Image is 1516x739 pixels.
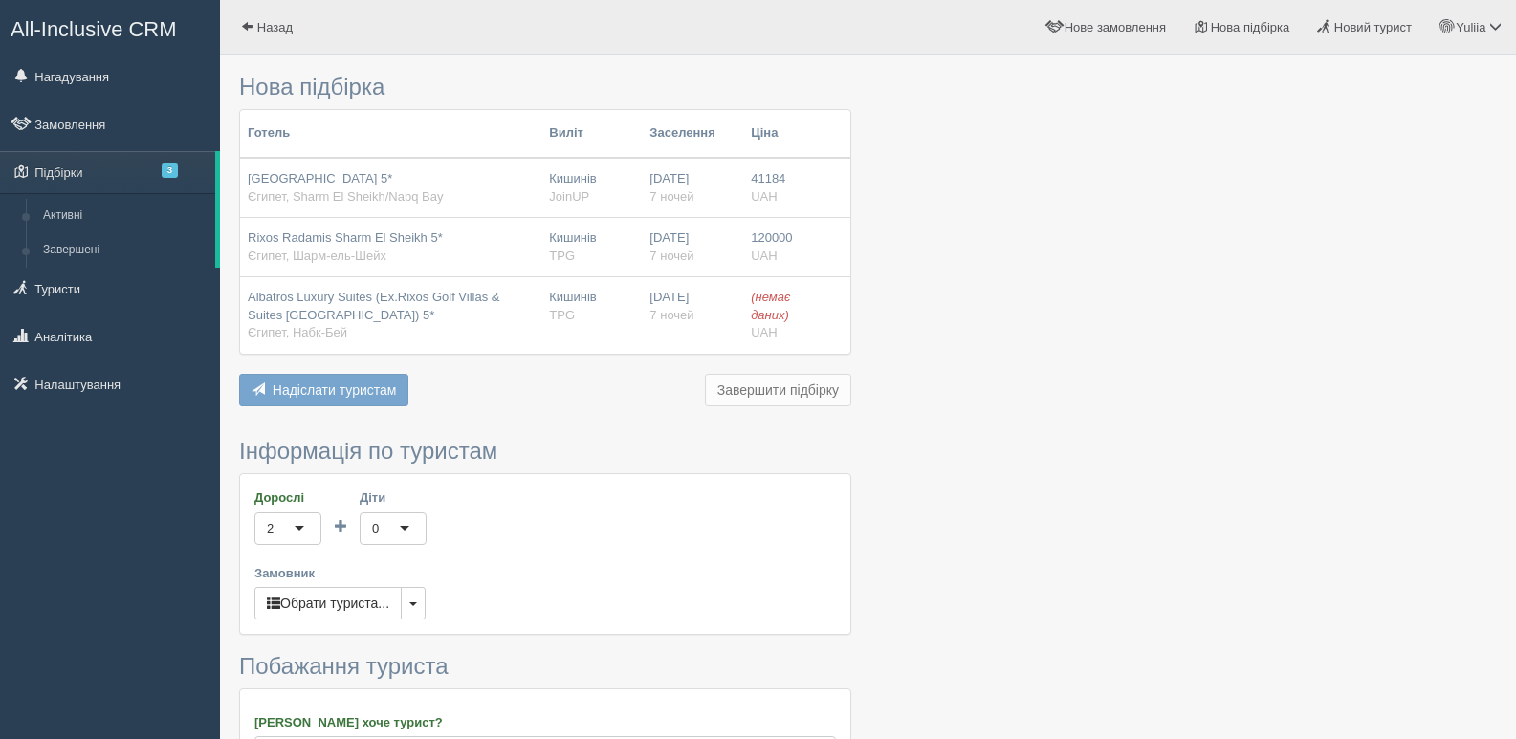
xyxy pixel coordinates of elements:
[162,163,178,178] span: 3
[751,290,790,322] span: (немає даних)
[11,17,177,41] span: All-Inclusive CRM
[549,170,634,206] div: Кишинів
[649,289,736,324] div: [DATE]
[239,75,851,99] h3: Нова підбірка
[649,249,693,263] span: 7 ночей
[1456,20,1485,34] span: Yuliia
[649,229,736,265] div: [DATE]
[248,230,443,245] span: Rixos Radamis Sharm El Sheikh 5*
[1065,20,1166,34] span: Нове замовлення
[254,713,836,731] label: [PERSON_NAME] хоче турист?
[705,374,851,406] button: Завершити підбірку
[1334,20,1412,34] span: Новий турист
[1211,20,1290,34] span: Нова підбірка
[254,564,836,582] label: Замовник
[751,189,777,204] span: UAH
[649,189,693,204] span: 7 ночей
[248,325,347,339] span: Єгипет, Набк-Бей
[257,20,293,34] span: Назад
[273,382,397,398] span: Надіслати туристам
[254,489,321,507] label: Дорослі
[549,289,634,324] div: Кишинів
[549,249,575,263] span: TPG
[248,189,443,204] span: Єгипет, Sharm El Sheikh/Nabq Bay
[360,489,427,507] label: Діти
[372,519,379,538] div: 0
[248,290,499,322] span: Albatros Luxury Suites (Ex.Rixos Golf Villas & Suites [GEOGRAPHIC_DATA]) 5*
[248,171,392,185] span: [GEOGRAPHIC_DATA] 5*
[751,249,777,263] span: UAH
[1,1,219,54] a: All-Inclusive CRM
[248,249,386,263] span: Єгипет, Шарм-ель-Шейх
[267,519,274,538] div: 2
[642,110,743,158] th: Заселення
[743,110,800,158] th: Ціна
[751,230,792,245] span: 120000
[240,110,541,158] th: Готель
[751,325,777,339] span: UAH
[239,374,408,406] button: Надіслати туристам
[549,189,589,204] span: JoinUP
[549,308,575,322] span: TPG
[239,439,851,464] h3: Інформація по туристам
[34,233,215,268] a: Завершені
[549,229,634,265] div: Кишинів
[34,199,215,233] a: Активні
[239,653,449,679] span: Побажання туриста
[254,587,402,619] button: Обрати туриста...
[649,308,693,322] span: 7 ночей
[541,110,642,158] th: Виліт
[649,170,736,206] div: [DATE]
[751,171,785,185] span: 41184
